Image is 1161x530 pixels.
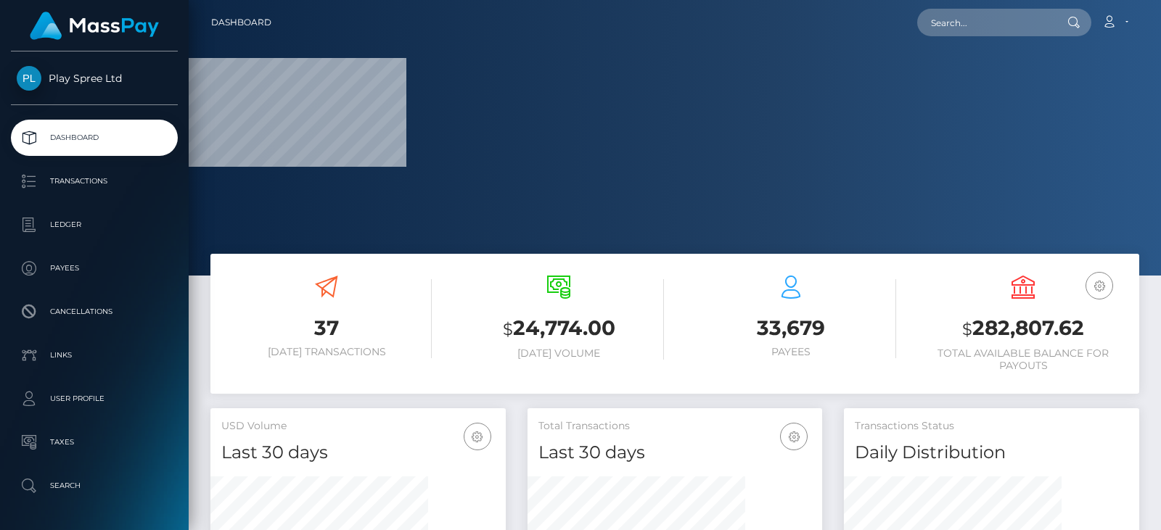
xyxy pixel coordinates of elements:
[30,12,159,40] img: MassPay Logo
[17,170,172,192] p: Transactions
[454,314,664,344] h3: 24,774.00
[11,294,178,330] a: Cancellations
[17,431,172,453] p: Taxes
[17,344,172,366] p: Links
[454,347,664,360] h6: [DATE] Volume
[221,419,495,434] h5: USD Volume
[11,468,178,504] a: Search
[221,314,432,342] h3: 37
[11,337,178,373] a: Links
[855,440,1128,465] h4: Daily Distribution
[11,424,178,460] a: Taxes
[11,207,178,243] a: Ledger
[17,127,172,149] p: Dashboard
[17,214,172,236] p: Ledger
[686,314,896,342] h3: 33,679
[17,257,172,279] p: Payees
[221,440,495,465] h4: Last 30 days
[962,319,972,339] small: $
[11,72,178,85] span: Play Spree Ltd
[917,9,1054,36] input: Search...
[538,440,812,465] h4: Last 30 days
[17,475,172,497] p: Search
[211,7,271,38] a: Dashboard
[503,319,513,339] small: $
[17,301,172,323] p: Cancellations
[11,120,178,156] a: Dashboard
[686,346,896,358] h6: Payees
[17,388,172,410] p: User Profile
[538,419,812,434] h5: Total Transactions
[855,419,1128,434] h5: Transactions Status
[11,381,178,417] a: User Profile
[11,250,178,286] a: Payees
[11,163,178,199] a: Transactions
[221,346,432,358] h6: [DATE] Transactions
[918,347,1128,372] h6: Total Available Balance for Payouts
[918,314,1128,344] h3: 282,807.62
[17,66,41,91] img: Play Spree Ltd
